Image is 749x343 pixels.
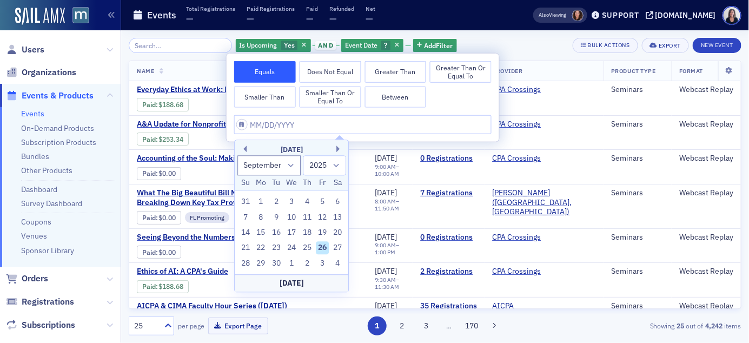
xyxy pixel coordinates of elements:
div: Seminars [611,267,664,276]
a: Other Products [21,166,72,175]
a: Coupons [21,217,51,227]
div: Choose Tuesday, September 2nd, 2025 [270,196,283,209]
span: ? [384,41,387,49]
span: What The Big Beautiful Bill Means for You and Your Clients: Breaking Down Key Tax Provisions (FICPA) [137,188,360,207]
div: Paid: 2 - $18868 [137,280,189,293]
div: Bulk Actions [588,42,630,48]
button: Next Month [336,146,343,152]
a: Paid [142,214,156,222]
div: Support [602,10,639,20]
div: Choose Wednesday, September 10th, 2025 [286,211,299,224]
div: Choose Monday, September 8th, 2025 [255,211,268,224]
button: Between [364,86,426,108]
div: Webcast Replay [679,301,733,311]
div: [DOMAIN_NAME] [655,10,716,20]
a: SailAMX [15,8,65,25]
span: : [142,101,159,109]
span: — [329,12,337,25]
div: Showing out of items [545,321,741,331]
span: Name [137,67,154,75]
div: Paid: 0 - $0 [137,167,181,180]
button: AddFilter [413,39,458,52]
span: CPA Crossings [492,120,560,129]
span: $188.68 [159,282,184,291]
span: Provider [492,67,522,75]
button: [DOMAIN_NAME] [646,11,720,19]
a: 7 Registrations [420,188,477,198]
div: Choose Thursday, September 25th, 2025 [301,242,314,255]
a: Dashboard [21,184,57,194]
time: 9:30 AM [375,276,396,283]
a: Everyday Ethics at Work: Don't be the Next News Story! [137,85,329,95]
div: We [286,177,299,190]
div: Choose Wednesday, September 24th, 2025 [286,242,299,255]
div: Seminars [611,120,664,129]
a: CPA Crossings [492,267,541,276]
span: Viewing [539,11,567,19]
span: : [142,169,159,177]
span: : [142,214,159,222]
div: Also [539,11,549,18]
span: AICPA & CIMA Faculty Hour Series (9/26/2025) [137,301,319,311]
button: Bulk Actions [573,38,638,53]
time: 9:00 AM [375,163,396,170]
time: 9:00 AM [375,241,396,249]
span: … [442,321,457,331]
a: Registrations [6,296,74,308]
div: Paid: 0 - $0 [137,246,181,259]
button: Export Page [208,318,268,334]
span: : [142,135,159,143]
span: Registrations [22,296,74,308]
a: On-Demand Products [21,123,94,133]
p: Paid Registrations [247,5,295,12]
a: New Event [693,39,741,49]
div: Choose Wednesday, October 1st, 2025 [286,257,299,270]
button: 1 [368,316,387,335]
span: Product Type [611,67,655,75]
a: CPA Crossings [492,120,541,129]
a: AICPA & CIMA Faculty Hour Series ([DATE]) [137,301,319,311]
span: AICPA [492,301,560,311]
a: Paid [142,169,156,177]
a: Ethics of AI: A CPA's Guide [137,267,319,276]
span: A&A Update for Nonprofits and Single Audit (2025) [137,120,319,129]
div: month 2025-09 [238,194,346,271]
div: Choose Sunday, September 21st, 2025 [239,242,252,255]
a: View Homepage [65,7,89,25]
div: Choose Thursday, September 4th, 2025 [301,196,314,209]
a: Events & Products [6,90,94,102]
span: $0.00 [159,248,176,256]
p: Refunded [329,5,355,12]
div: Su [239,177,252,190]
label: per page [178,321,204,331]
h1: Events [147,9,176,22]
input: Search… [129,38,232,53]
span: $253.34 [159,135,184,143]
div: Choose Friday, September 5th, 2025 [316,196,329,209]
a: Events [21,109,44,118]
div: Seminars [611,85,664,95]
span: $0.00 [159,214,176,222]
div: Choose Saturday, September 27th, 2025 [332,242,344,255]
p: Paid [306,5,318,12]
div: [DATE] [235,144,348,155]
div: Choose Saturday, September 20th, 2025 [332,226,344,239]
div: Tu [270,177,283,190]
a: Seeing Beyond the Numbers: Analysis for CFOs & Controllers [137,233,348,242]
div: FL Promoting [185,212,229,223]
div: Paid: 2 - $18868 [137,98,189,111]
div: Fr [316,177,329,190]
div: Choose Thursday, September 18th, 2025 [301,226,314,239]
button: Export [642,38,689,53]
button: 3 [417,316,436,335]
a: CPA Crossings [492,85,541,95]
span: Yes [284,41,295,49]
time: 10:00 AM [375,170,399,177]
span: CPA Crossings [492,154,560,163]
a: 0 Registrations [420,233,477,242]
a: Organizations [6,67,76,78]
span: — [186,12,194,25]
a: Paid [142,248,156,256]
strong: 25 [675,321,686,331]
